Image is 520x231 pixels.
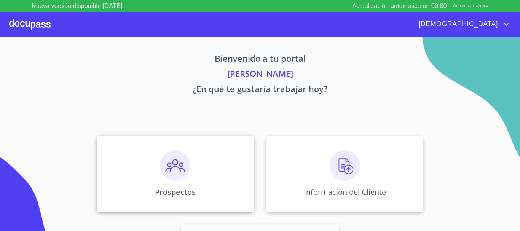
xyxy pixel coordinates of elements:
p: Nueva versión disponible [DATE] [32,2,122,11]
p: ¿En qué te gustaría trabajar hoy? [26,83,494,98]
span: Actualizar ahora [453,2,488,10]
p: Prospectos [155,187,196,197]
button: account of current user [413,18,511,30]
img: prospectos.png [160,150,190,181]
img: carga.png [330,150,360,181]
p: Actualización automatica en 00:30 [352,2,447,11]
p: Información del Cliente [304,187,386,197]
p: [PERSON_NAME] [26,67,494,83]
p: Bienvenido a tu portal [26,52,494,67]
span: [DEMOGRAPHIC_DATA] [413,18,502,30]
